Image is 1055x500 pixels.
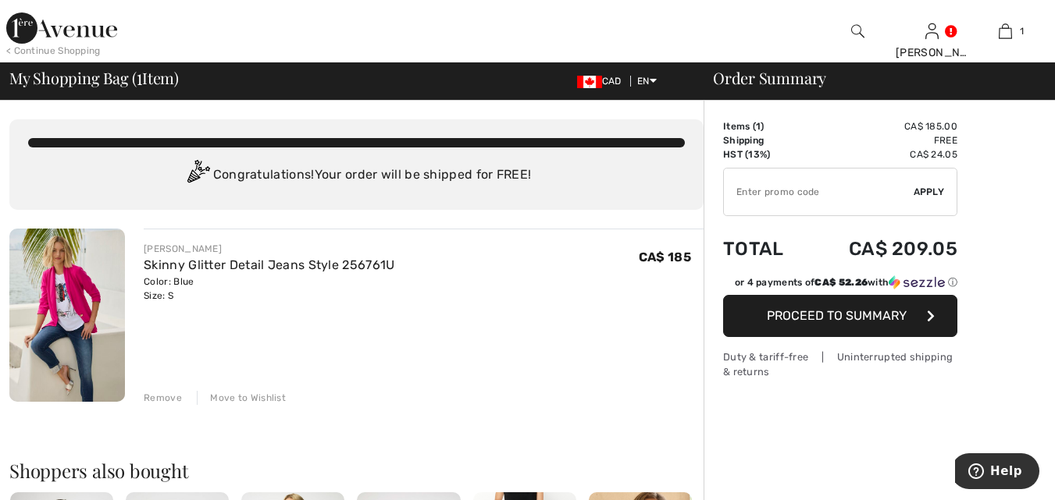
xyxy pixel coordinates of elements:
[723,295,957,337] button: Proceed to Summary
[6,12,117,44] img: 1ère Avenue
[9,461,704,480] h2: Shoppers also bought
[851,22,864,41] img: search the website
[955,453,1039,492] iframe: Opens a widget where you can find more information
[137,66,142,87] span: 1
[144,391,182,405] div: Remove
[723,147,807,161] td: HST (13%)
[9,70,179,86] span: My Shopping Bag ( Item)
[144,242,394,256] div: [PERSON_NAME]
[807,133,957,147] td: Free
[723,275,957,295] div: or 4 payments ofCA$ 52.26withSezzle Click to learn more about Sezzle
[182,160,213,191] img: Congratulation2.svg
[9,229,125,402] img: Skinny Glitter Detail Jeans Style 256761U
[756,121,761,132] span: 1
[197,391,286,405] div: Move to Wishlist
[694,70,1046,86] div: Order Summary
[28,160,685,191] div: Congratulations! Your order will be shipped for FREE!
[724,168,914,215] input: Promo code
[723,119,807,133] td: Items ( )
[577,76,602,88] img: Canadian Dollar
[969,22,1042,41] a: 1
[925,23,939,38] a: Sign In
[807,222,957,275] td: CA$ 209.05
[767,308,907,323] span: Proceed to Summary
[735,275,957,289] div: or 4 payments of with
[807,147,957,161] td: CA$ 24.05
[723,222,807,275] td: Total
[723,349,957,379] div: Duty & tariff-free | Uninterrupted shipping & returns
[144,275,394,303] div: Color: Blue Size: S
[925,22,939,41] img: My Info
[637,76,657,87] span: EN
[639,250,691,264] span: CA$ 185
[807,119,957,133] td: CA$ 185.00
[889,275,945,289] img: Sezzle
[723,133,807,147] td: Shipping
[144,257,394,272] a: Skinny Glitter Detail Jeans Style 256761U
[814,277,868,288] span: CA$ 52.26
[1020,24,1024,38] span: 1
[6,44,101,58] div: < Continue Shopping
[577,76,628,87] span: CAD
[999,22,1012,41] img: My Bag
[896,44,968,61] div: [PERSON_NAME]
[914,185,945,199] span: Apply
